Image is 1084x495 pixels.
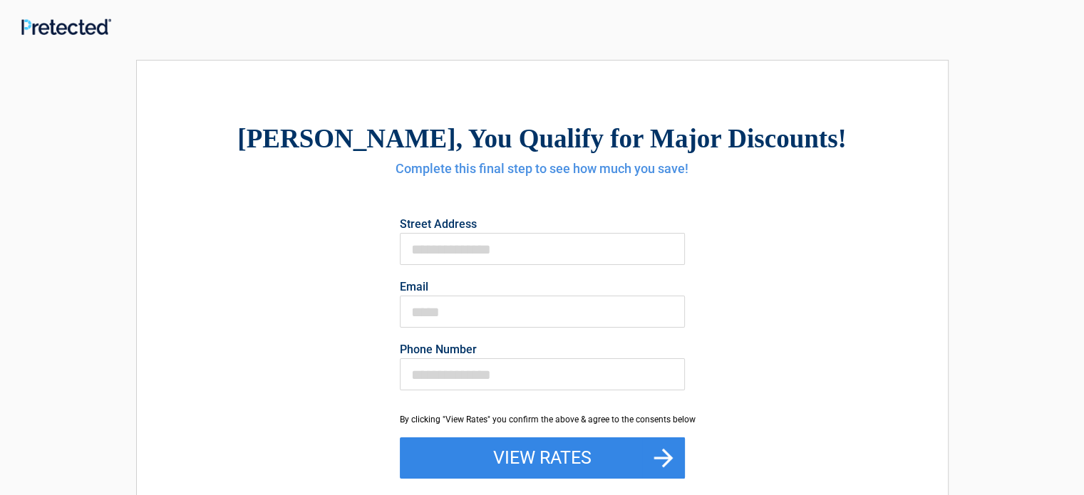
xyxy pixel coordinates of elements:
label: Phone Number [400,344,685,355]
h2: , You Qualify for Major Discounts! [215,121,869,156]
img: Main Logo [21,19,111,35]
label: Email [400,281,685,293]
label: Street Address [400,219,685,230]
div: By clicking "View Rates" you confirm the above & agree to the consents below [400,413,685,426]
h4: Complete this final step to see how much you save! [215,160,869,178]
button: View Rates [400,437,685,479]
span: [PERSON_NAME] [237,124,455,153]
